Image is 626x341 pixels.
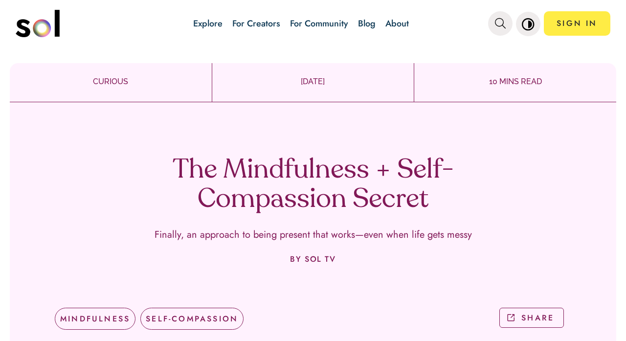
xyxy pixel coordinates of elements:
p: BY SOL TV [290,255,335,264]
a: Explore [193,17,223,30]
div: SELF-COMPASSION [140,308,244,330]
p: 10 MINS READ [414,76,616,88]
button: SHARE [499,308,564,328]
p: CURIOUS [10,76,212,88]
a: For Community [290,17,348,30]
p: Finally, an approach to being present that works—even when life gets messy [155,229,472,240]
a: About [385,17,409,30]
a: SIGN IN [544,11,610,36]
nav: main navigation [16,6,610,41]
h1: The Mindfulness + Self-Compassion Secret [169,156,457,215]
p: [DATE] [212,76,414,88]
div: MINDFULNESS [55,308,135,330]
img: logo [16,10,60,37]
a: Blog [358,17,376,30]
p: SHARE [521,312,554,323]
a: For Creators [232,17,280,30]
